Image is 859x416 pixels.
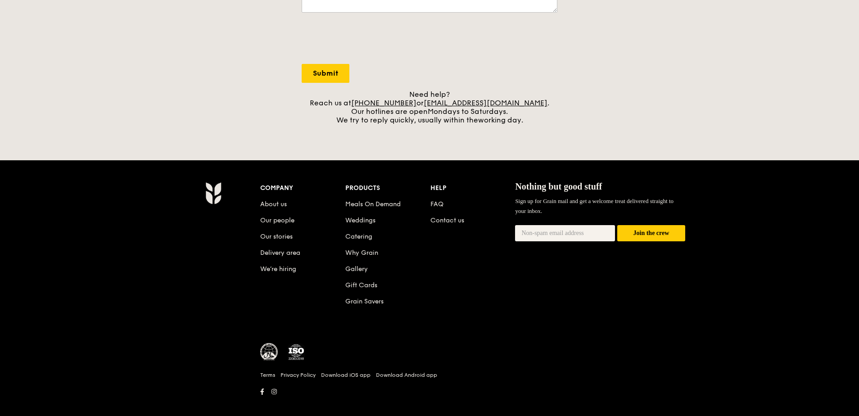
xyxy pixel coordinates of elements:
[515,225,615,241] input: Non-spam email address
[430,217,464,224] a: Contact us
[345,182,430,194] div: Products
[302,22,439,57] iframe: reCAPTCHA
[260,233,293,240] a: Our stories
[345,233,372,240] a: Catering
[617,225,685,242] button: Join the crew
[424,99,547,107] a: [EMAIL_ADDRESS][DOMAIN_NAME]
[170,398,689,405] h6: Revision
[351,99,416,107] a: [PHONE_NUMBER]
[345,265,368,273] a: Gallery
[260,217,294,224] a: Our people
[260,265,296,273] a: We’re hiring
[345,298,384,305] a: Grain Savers
[515,181,602,191] span: Nothing but good stuff
[345,217,375,224] a: Weddings
[260,343,278,361] img: MUIS Halal Certified
[260,182,345,194] div: Company
[205,182,221,204] img: Grain
[478,116,523,124] span: working day.
[515,198,674,214] span: Sign up for Grain mail and get a welcome treat delivered straight to your inbox.
[428,107,508,116] span: Mondays to Saturdays.
[280,371,316,379] a: Privacy Policy
[260,249,300,257] a: Delivery area
[345,281,377,289] a: Gift Cards
[430,200,443,208] a: FAQ
[321,371,371,379] a: Download iOS app
[302,64,349,83] input: Submit
[376,371,437,379] a: Download Android app
[345,200,401,208] a: Meals On Demand
[260,371,275,379] a: Terms
[302,90,557,124] div: Need help? Reach us at or . Our hotlines are open We try to reply quickly, usually within the
[430,182,515,194] div: Help
[345,249,378,257] a: Why Grain
[260,200,287,208] a: About us
[287,343,305,361] img: ISO Certified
